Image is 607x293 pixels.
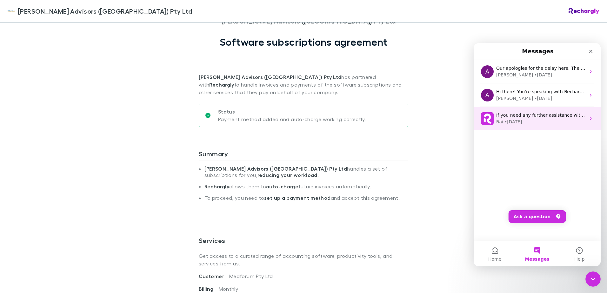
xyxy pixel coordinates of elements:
[257,172,317,178] strong: reducing your workload
[23,52,59,59] div: [PERSON_NAME]
[7,46,20,58] div: Profile image for Alex
[199,273,229,279] span: Customer
[199,286,219,292] span: Billing
[218,108,366,115] p: Status
[23,23,373,28] span: Our apologies for the delay here. The ones in June are for the last financial year so it would be...
[204,183,408,195] li: allows them to future invoices automatically.
[51,214,76,218] span: Messages
[35,167,92,180] button: Ask a question
[31,75,49,82] div: • [DATE]
[219,286,238,292] span: Monthly
[264,195,330,201] strong: set up a payment method
[199,237,408,247] h3: Services
[199,150,408,160] h3: Summary
[199,74,341,80] strong: [PERSON_NAME] Advisors ([GEOGRAPHIC_DATA]) Pty Ltd
[23,29,59,35] div: [PERSON_NAME]
[23,69,510,75] span: If you need any further assistance with managing your scheduled invoice or excluding charges, ple...
[23,75,30,82] div: Rai
[18,6,192,16] span: [PERSON_NAME] Advisors ([GEOGRAPHIC_DATA]) Pty Ltd
[199,247,408,272] p: Get access to a curated range of accounting software, productivity tools, and services from us .
[101,214,111,218] span: Help
[569,8,599,14] img: Rechargly Logo
[220,36,388,48] h1: Software subscriptions agreement
[42,198,84,223] button: Messages
[266,183,298,190] strong: auto-charge
[61,29,78,35] div: • [DATE]
[204,166,347,172] strong: [PERSON_NAME] Advisors ([GEOGRAPHIC_DATA]) Pty Ltd
[7,69,20,82] img: Profile image for Rai
[204,195,408,206] li: To proceed, you need to and accept this agreement.
[204,166,408,183] li: handles a set of subscriptions for you, .
[209,81,234,88] strong: Rechargly
[23,46,334,51] span: Hi there! You're speaking with Rechargly AI Agent. I'm well trained and ready to assist you [DATE...
[229,273,273,279] span: Medforum Pty Ltd
[15,214,28,218] span: Home
[85,198,127,223] button: Help
[474,43,601,266] iframe: Intercom live chat
[218,115,366,123] p: Payment method added and auto-charge working correctly.
[61,52,78,59] div: • [DATE]
[204,183,229,190] strong: Rechargly
[585,271,601,287] iframe: Intercom live chat
[199,48,408,96] p: has partnered with to handle invoices and payments of the software subscriptions and other servic...
[8,7,15,15] img: William Buck Advisors (WA) Pty Ltd's Logo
